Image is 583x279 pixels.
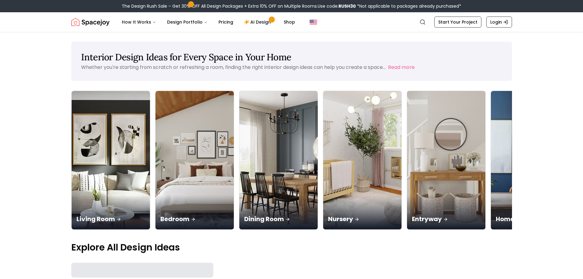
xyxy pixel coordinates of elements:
p: Dining Room [244,215,313,223]
p: Explore All Design Ideas [71,242,512,253]
img: Bedroom [155,91,234,229]
img: Dining Room [239,91,318,229]
nav: Main [117,16,300,28]
button: How It Works [117,16,161,28]
p: Nursery [328,215,397,223]
nav: Global [71,12,512,32]
p: Whether you're starting from scratch or refreshing a room, finding the right interior design idea... [81,64,386,71]
button: Design Portfolio [162,16,212,28]
a: Start Your Project [434,17,481,28]
a: Dining RoomDining Room [239,91,318,230]
a: Pricing [214,16,238,28]
a: Shop [279,16,300,28]
b: RUSH30 [338,3,356,9]
button: Read more [388,64,415,71]
img: United States [310,18,317,26]
a: Login [486,17,512,28]
span: *Not applicable to packages already purchased* [356,3,461,9]
img: Nursery [323,91,402,229]
span: Use code: [318,3,356,9]
img: Living Room [72,91,150,229]
a: Home OfficeHome Office [491,91,570,230]
a: Spacejoy [71,16,110,28]
div: The Design Rush Sale – Get 30% OFF All Design Packages + Extra 10% OFF on Multiple Rooms. [122,3,461,9]
a: AI Design [239,16,278,28]
a: NurseryNursery [323,91,402,230]
img: Home Office [491,91,569,229]
p: Bedroom [160,215,229,223]
a: Living RoomLiving Room [71,91,150,230]
p: Living Room [77,215,145,223]
img: Spacejoy Logo [71,16,110,28]
a: EntrywayEntryway [407,91,486,230]
p: Entryway [412,215,480,223]
img: Entryway [407,91,485,229]
a: BedroomBedroom [155,91,234,230]
h1: Interior Design Ideas for Every Space in Your Home [81,51,502,62]
p: Home Office [496,215,564,223]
